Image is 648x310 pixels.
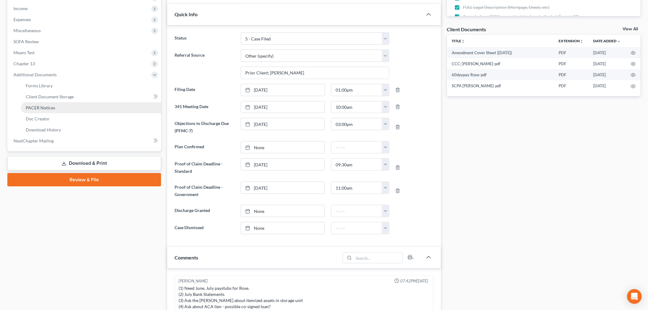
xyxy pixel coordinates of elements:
a: Review & File [7,173,161,187]
span: NextChapter Mailing [13,138,54,143]
input: -- : -- [331,142,382,153]
div: Open Intercom Messenger [627,289,642,304]
a: [DATE] [241,182,325,194]
span: Chapter 13 [13,61,35,66]
input: -- : -- [331,205,382,217]
a: SOFA Review [9,36,161,47]
span: Quick Info [175,11,198,17]
td: [DATE] [589,47,626,58]
label: Discharge Granted [171,205,238,217]
a: Download History [21,124,161,135]
td: [DATE] [589,69,626,80]
label: Proof of Claim Deadline - Standard [171,158,238,177]
td: [DATE] [589,58,626,69]
input: -- : -- [331,84,382,96]
input: Search... [354,253,402,263]
i: unfold_more [580,40,584,43]
a: None [241,142,325,153]
span: Doc Creator [26,116,50,121]
a: [DATE] [241,84,325,96]
a: Date Added expand_more [593,39,621,43]
i: unfold_more [462,40,465,43]
input: -- : -- [331,182,382,194]
a: None [241,222,325,234]
input: -- : -- [331,159,382,170]
td: CCC; [PERSON_NAME]-pdf [447,58,554,69]
span: Appraisals or CMA's on real estate done in the last 3 years OR required by attorney [463,13,587,26]
div: (1) Need June, July paystubs for Rose. (2) July Bank Statements (3) Ask the [PERSON_NAME] about i... [179,285,430,310]
label: Status [171,32,238,45]
a: [DATE] [241,101,325,113]
a: [DATE] [241,118,325,130]
span: Comments [175,255,198,260]
input: -- : -- [331,118,382,130]
label: Plan Confirmed [171,141,238,153]
input: -- : -- [331,222,382,234]
a: None [241,205,325,217]
td: PDF [554,69,589,80]
td: PDF [554,80,589,91]
span: 07:42PM[DATE] [401,278,428,284]
label: Filing Date [171,84,238,96]
label: Objections to Discharge Due (PFMC-7) [171,118,238,136]
a: Client Document Storage [21,91,161,102]
a: View All [623,27,638,31]
input: -- : -- [331,101,382,113]
a: PACER Notices [21,102,161,113]
a: Titleunfold_more [452,39,465,43]
label: 341 Meeting Date [171,101,238,113]
label: Referral Source [171,50,238,79]
div: [PERSON_NAME] [179,278,208,284]
span: Expenses [13,17,31,22]
span: Client Document Storage [26,94,74,99]
span: FULL Legal Description (Mortgage, Deeds, etc) [463,4,550,10]
a: NextChapter Mailing [9,135,161,146]
span: Forms Library [26,83,53,88]
div: Client Documents [447,26,486,32]
a: Forms Library [21,80,161,91]
label: Proof of Claim Deadline - Government [171,182,238,200]
span: PACER Notices [26,105,55,110]
a: [DATE] [241,159,325,170]
a: Doc Creator [21,113,161,124]
td: PDF [554,58,589,69]
td: [DATE] [589,80,626,91]
input: Other Referral Source [241,67,389,79]
a: Extensionunfold_more [559,39,584,43]
i: expand_more [617,40,621,43]
td: SCPA [PERSON_NAME]-pdf [447,80,554,91]
span: Miscellaneous [13,28,41,33]
a: Download & Print [7,156,161,171]
td: PDF [554,47,589,58]
td: Amendment Cover Sheet ([DATE]) [447,47,554,58]
span: SOFA Review [13,39,39,44]
span: Income [13,6,28,11]
span: Means Test [13,50,35,55]
td: 60daypay Rose-pdf [447,69,554,80]
label: Case Dismissed [171,222,238,234]
span: Download History [26,127,61,132]
span: Additional Documents [13,72,57,77]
